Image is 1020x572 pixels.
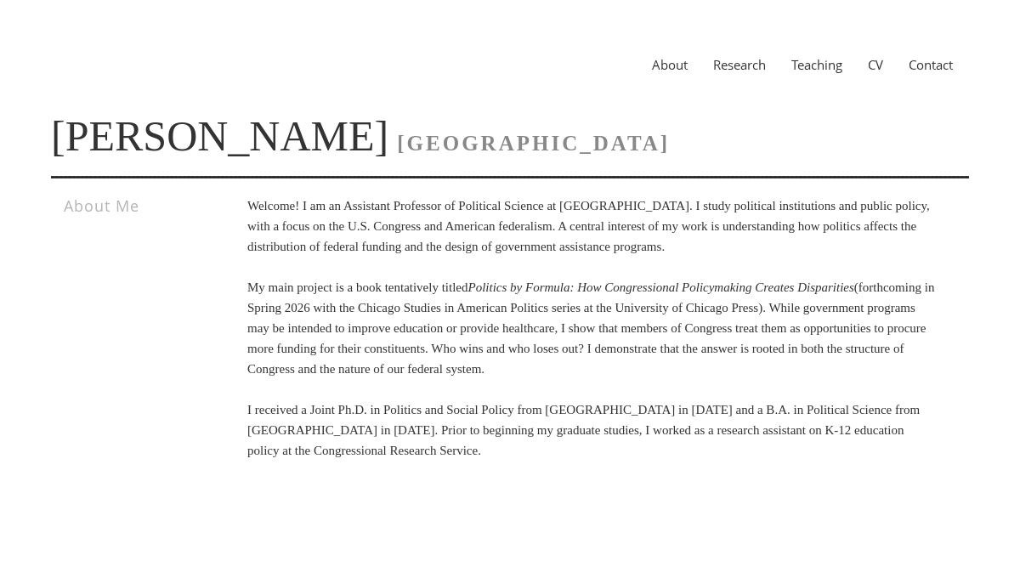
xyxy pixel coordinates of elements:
[779,56,855,73] a: Teaching
[700,56,779,73] a: Research
[397,132,670,155] span: [GEOGRAPHIC_DATA]
[51,112,388,160] a: [PERSON_NAME]
[247,195,936,461] p: Welcome! I am an Assistant Professor of Political Science at [GEOGRAPHIC_DATA]. I study political...
[64,195,201,216] h3: About Me
[855,56,896,73] a: CV
[639,56,700,73] a: About
[468,280,854,294] i: Politics by Formula: How Congressional Policymaking Creates Disparities
[896,56,966,73] a: Contact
